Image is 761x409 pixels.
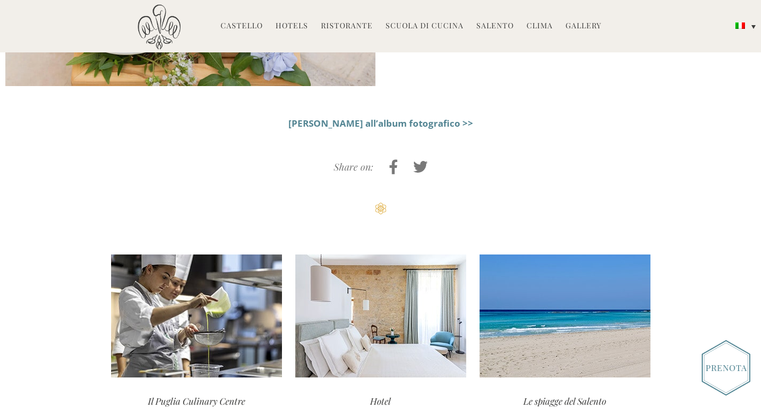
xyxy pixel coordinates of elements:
a: Ristorante [321,20,373,33]
a: Castello [221,20,263,33]
a: Hotels [276,20,308,33]
h4: Share on: [334,162,373,173]
img: Book_Button_Italian.png [702,340,750,396]
a: Clima [527,20,553,33]
img: Castello di Ugento [138,4,181,50]
img: Italiano [735,22,745,29]
a: Scuola di Cucina [386,20,464,33]
a: [PERSON_NAME] all’album fotografico >> [288,117,473,129]
a: Salento [476,20,514,33]
a: Gallery [566,20,601,33]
